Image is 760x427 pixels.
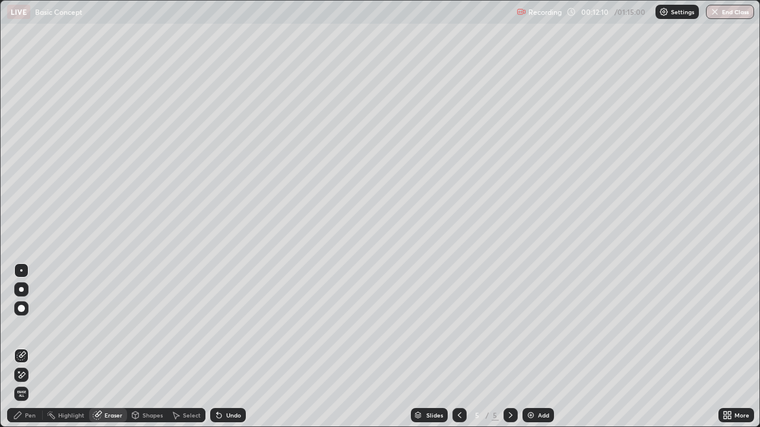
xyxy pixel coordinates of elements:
p: Recording [528,8,562,17]
div: 5 [492,410,499,420]
img: end-class-cross [710,7,720,17]
div: Pen [25,412,36,418]
div: Highlight [58,412,84,418]
div: More [734,412,749,418]
p: LIVE [11,7,27,17]
div: Add [538,412,549,418]
img: add-slide-button [526,410,536,420]
div: / [486,412,489,419]
img: recording.375f2c34.svg [517,7,526,17]
div: Undo [226,412,241,418]
button: End Class [706,5,754,19]
span: Erase all [15,390,28,397]
div: Shapes [142,412,163,418]
div: Slides [426,412,443,418]
p: Basic Concept [35,7,82,17]
div: Select [183,412,201,418]
p: Settings [671,9,694,15]
div: 5 [471,412,483,419]
div: Eraser [104,412,122,418]
img: class-settings-icons [659,7,669,17]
